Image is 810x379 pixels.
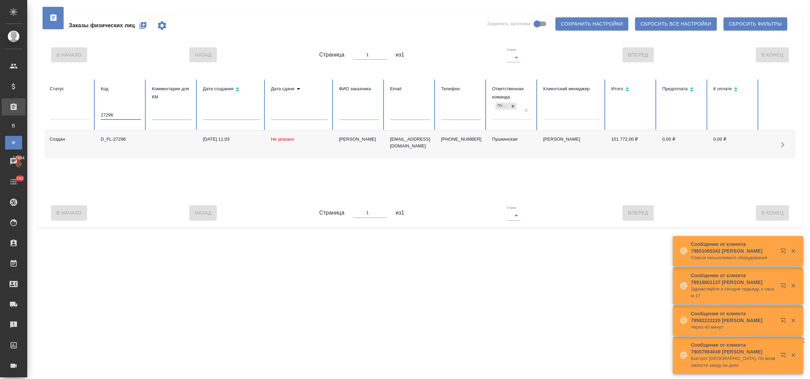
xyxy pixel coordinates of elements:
[724,17,787,30] button: Сбросить фильтры
[69,21,135,30] span: Заказы физических лиц
[635,17,717,30] button: Сбросить все настройки
[441,85,481,93] div: Телефон
[776,138,790,152] button: Открыть
[641,20,711,28] span: Сбросить все настройки
[691,254,776,261] p: Список неоьхолимого оборудования
[339,136,379,143] div: [PERSON_NAME]
[50,85,90,93] div: Статус
[271,137,294,142] span: Не указано
[319,209,344,217] span: Страница
[691,241,776,254] p: Сообщение от клиента 79651065342 [PERSON_NAME]
[2,153,26,170] a: 17804
[776,314,793,330] button: Открыть в новой вкладке
[203,85,260,95] div: Сортировка
[271,85,328,93] div: Сортировка
[152,85,192,101] div: Комментарии для КМ
[101,136,141,143] div: D_FL-27296
[492,85,532,101] div: Ответственная команда
[9,155,29,161] span: 17804
[135,17,151,34] button: Создать
[691,342,776,355] p: Сообщение от клиента 79057984049 [PERSON_NAME]
[713,85,754,95] div: Сортировка
[776,348,793,365] button: Открыть в новой вкладке
[691,324,776,331] p: Через 40 минут
[395,51,404,59] span: из 1
[5,136,22,149] a: Ф
[538,130,606,159] td: [PERSON_NAME]
[606,130,657,159] td: 101 772,00 ₽
[786,317,800,323] button: Закрыть
[203,136,260,143] div: [DATE] 11:03
[611,85,651,95] div: Сортировка
[662,85,702,95] div: Сортировка
[390,85,430,93] div: Email
[9,139,19,146] span: Ф
[339,85,379,93] div: ФИО заказчика
[657,130,708,159] td: 0,00 ₽
[496,102,509,110] div: Пушкинская
[12,175,28,182] span: 292
[691,310,776,324] p: Сообщение от клиента 79582222220 [PERSON_NAME]
[101,85,141,93] div: Код
[2,173,26,190] a: 292
[441,136,481,143] p: [PHONE_NUMBER]
[691,286,776,299] p: Здравствуйте я сегодня подьеду, к часам 17
[492,136,532,143] div: Пушкинская
[786,248,800,254] button: Закрыть
[507,206,516,209] label: Строк
[5,119,22,132] a: В
[691,272,776,286] p: Сообщение от клиента 79918801137 [PERSON_NAME]
[786,283,800,289] button: Закрыть
[729,20,782,28] span: Сбросить фильтры
[9,122,19,129] span: В
[543,85,600,93] div: Клиентский менеджер
[776,279,793,295] button: Открыть в новой вкладке
[395,209,404,217] span: из 1
[776,244,793,260] button: Открыть в новой вкладке
[790,138,804,152] button: Удалить
[786,352,800,358] button: Закрыть
[691,355,776,369] p: Быстро! [GEOGRAPHIC_DATA]. По возможности заеду на днях
[50,136,90,143] div: Создан
[561,20,623,28] span: Сохранить настройки
[487,20,531,27] span: Закрепить заголовки
[555,17,628,30] button: Сохранить настройки
[708,130,759,159] td: 0,00 ₽
[390,136,430,149] p: [EMAIL_ADDRESS][DOMAIN_NAME]
[507,48,516,51] label: Строк
[319,51,344,59] span: Страница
